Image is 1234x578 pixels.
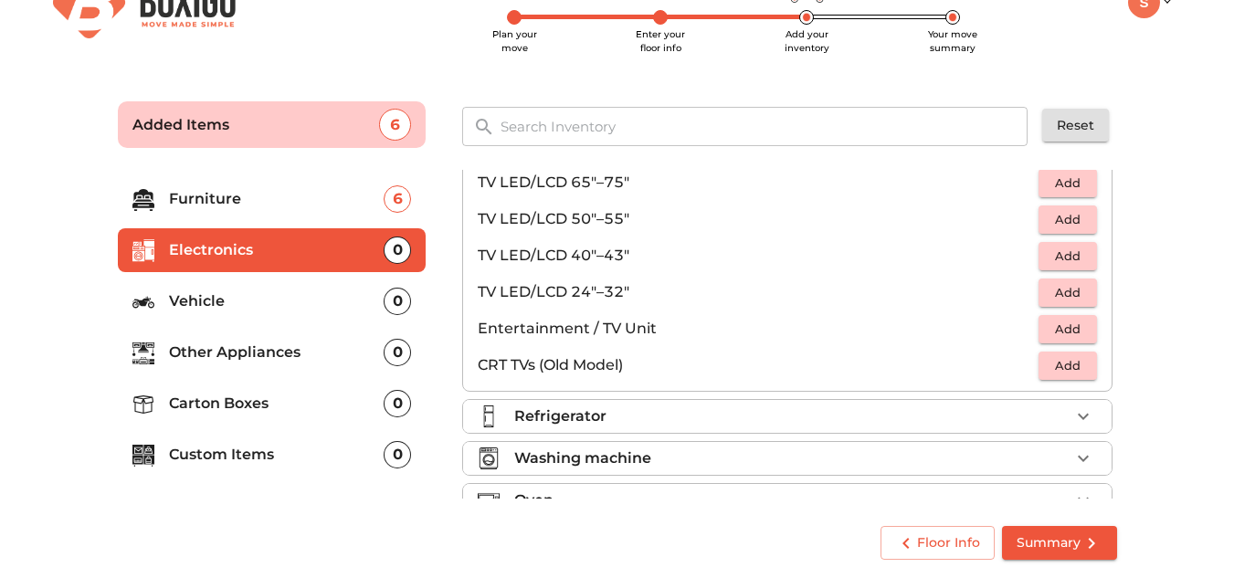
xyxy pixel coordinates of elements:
div: 0 [384,390,411,417]
button: Add [1039,278,1097,307]
p: Custom Items [169,444,385,466]
span: Floor Info [895,531,980,554]
input: Search Inventory [490,107,1040,146]
button: Add [1039,205,1097,234]
p: TV LED/LCD 24"–32" [478,281,1039,303]
p: TV LED/LCD 50"–55" [478,208,1039,230]
div: 6 [379,109,411,141]
button: Reset [1042,109,1109,142]
button: Add [1039,169,1097,197]
p: Oven [514,489,554,511]
p: Other Appliances [169,342,385,363]
span: Enter your floor info [636,28,685,54]
div: 0 [384,441,411,468]
p: TV LED/LCD 65"–75" [478,172,1039,194]
button: Summary [1002,526,1117,560]
button: Add [1039,352,1097,380]
p: Electronics [169,239,385,261]
span: Add your inventory [785,28,829,54]
button: Floor Info [881,526,995,560]
span: Reset [1057,114,1094,137]
div: 0 [384,339,411,366]
span: Add [1048,319,1088,340]
div: 6 [384,185,411,213]
img: refrigerator [478,405,500,427]
span: Add [1048,209,1088,230]
button: Add [1039,242,1097,270]
span: Add [1048,282,1088,303]
span: Summary [1017,531,1102,554]
span: Add [1048,246,1088,267]
span: Your move summary [928,28,977,54]
p: Washing machine [514,447,651,469]
p: Carton Boxes [169,393,385,415]
div: 0 [384,236,411,264]
p: Added Items [132,114,380,136]
p: Vehicle [169,290,385,312]
span: Plan your move [492,28,537,54]
img: oven [478,489,500,511]
p: Entertainment / TV Unit [478,318,1039,340]
p: TV LED/LCD 40"–43" [478,245,1039,267]
img: washing_machine [478,447,500,469]
p: Refrigerator [514,405,606,427]
p: Furniture [169,188,385,210]
span: Add [1048,355,1088,376]
button: Add [1039,315,1097,343]
p: CRT TVs (Old Model) [478,354,1039,376]
span: Add [1048,173,1088,194]
div: 0 [384,288,411,315]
